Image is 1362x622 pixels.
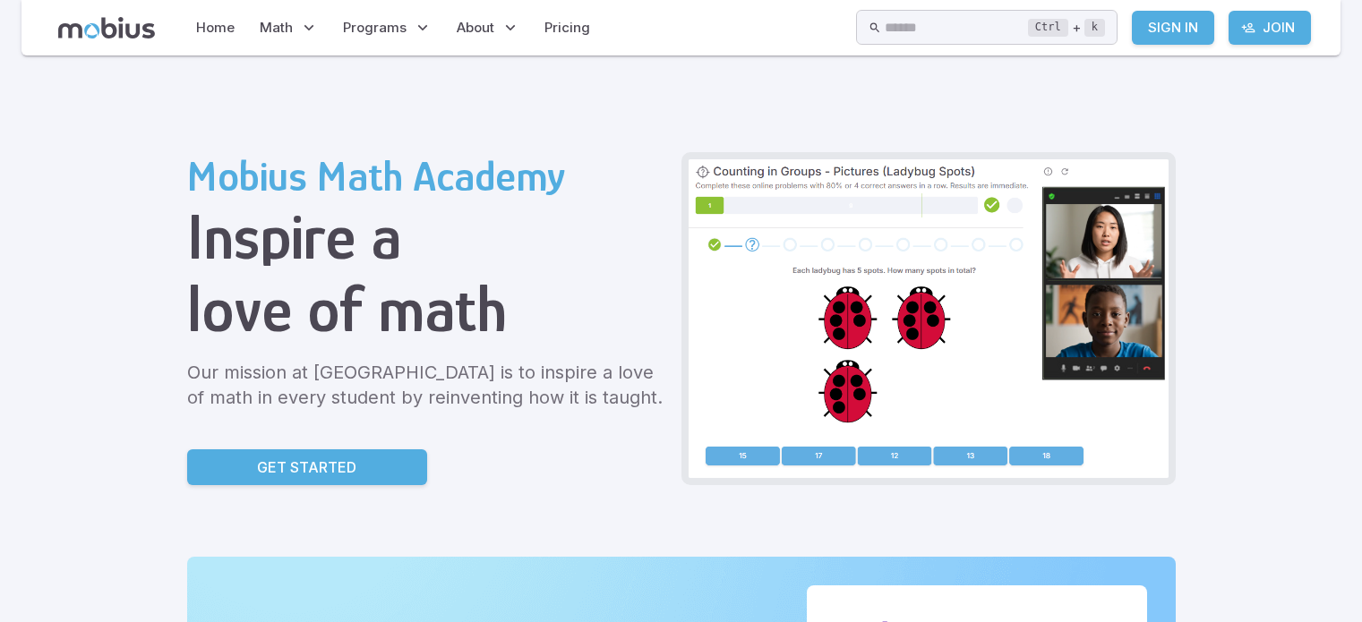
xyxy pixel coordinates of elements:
a: Pricing [539,7,595,48]
img: Grade 2 Class [689,159,1169,478]
kbd: k [1084,19,1105,37]
h1: Inspire a [187,200,667,273]
span: Programs [343,18,407,38]
span: Math [260,18,293,38]
a: Join [1229,11,1311,45]
a: Home [191,7,240,48]
a: Get Started [187,449,427,485]
p: Our mission at [GEOGRAPHIC_DATA] is to inspire a love of math in every student by reinventing how... [187,360,667,410]
p: Get Started [257,456,356,478]
div: + [1028,17,1105,38]
h2: Mobius Math Academy [187,152,667,200]
a: Sign In [1132,11,1214,45]
kbd: Ctrl [1028,19,1068,37]
span: About [457,18,494,38]
h1: love of math [187,273,667,345]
